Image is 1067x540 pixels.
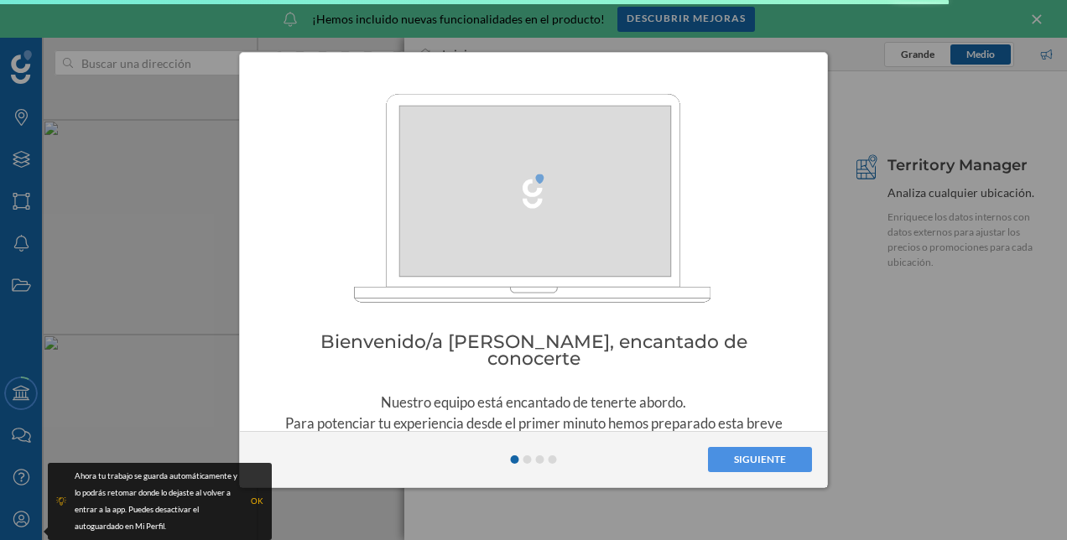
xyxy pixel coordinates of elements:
button: Siguiente [708,447,812,472]
div: Bienvenido/a [PERSON_NAME], encantado de conocerte [278,333,789,366]
div: Ahora tu trabajo se guarda automáticamente y lo podrás retomar donde lo dejaste al volver a entra... [75,468,242,535]
div: OK [251,493,263,510]
div: Nuestro equipo está encantado de tenerte abordo. Para potenciar tu experiencia desde el primer mi... [278,392,789,455]
img: 1_Intro.gif [353,91,714,304]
